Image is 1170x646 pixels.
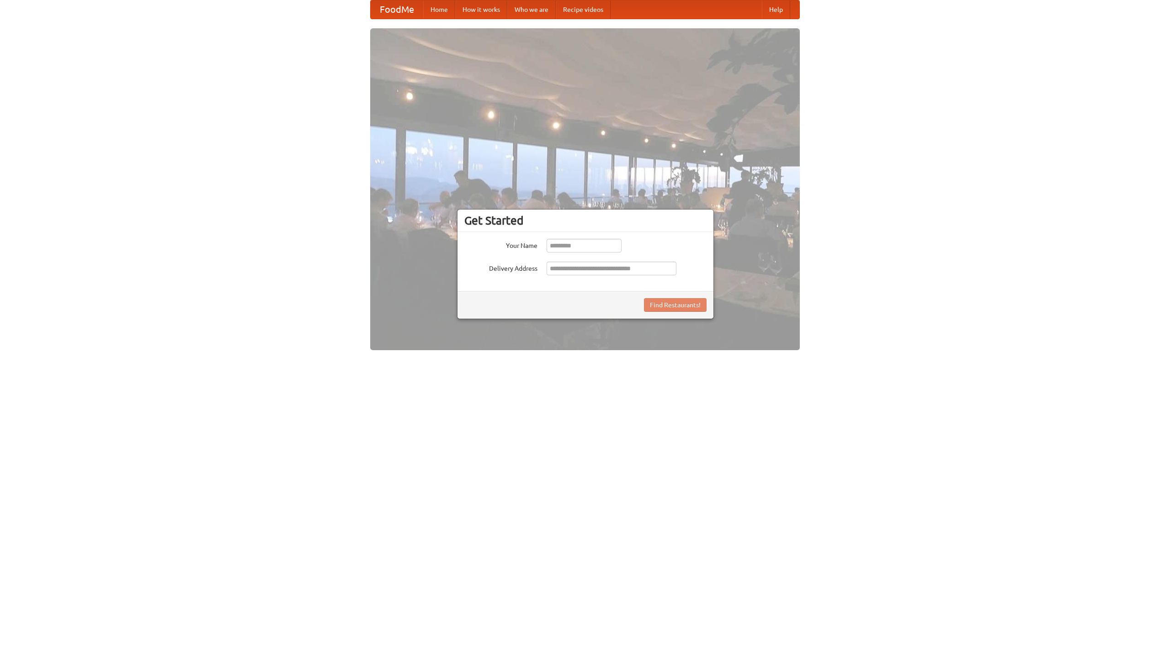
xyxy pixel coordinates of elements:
label: Your Name [464,239,537,250]
button: Find Restaurants! [644,298,707,312]
h3: Get Started [464,214,707,227]
a: Home [423,0,455,19]
a: FoodMe [371,0,423,19]
a: Who we are [507,0,556,19]
a: How it works [455,0,507,19]
label: Delivery Address [464,262,537,273]
a: Recipe videos [556,0,611,19]
a: Help [762,0,790,19]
